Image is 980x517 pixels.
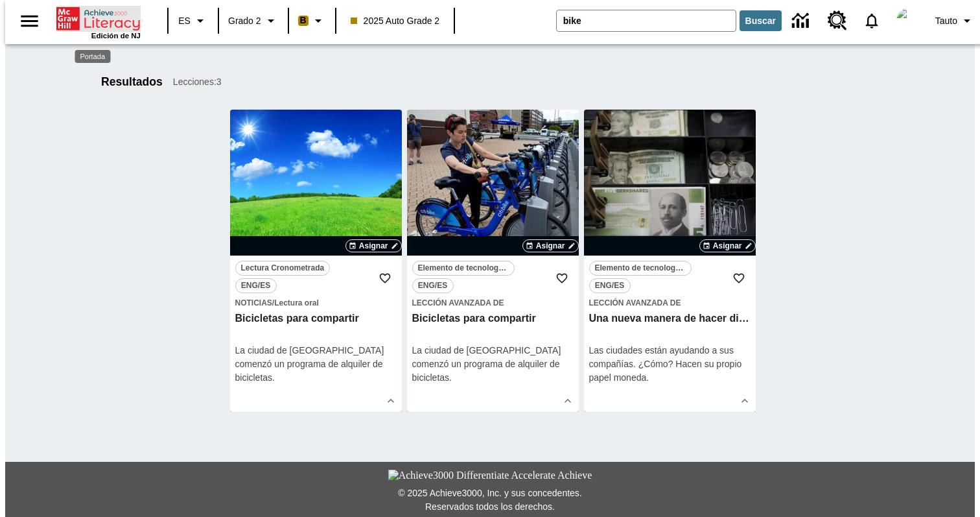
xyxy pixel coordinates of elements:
[589,312,751,326] h3: Una nueva manera de hacer dinero
[274,298,319,307] span: Lectura oral
[293,9,331,32] button: Boost El color de la clase es anaranjado claro. Cambiar el color de la clase.
[896,8,922,34] img: avatar image
[75,50,111,63] div: Portada
[223,9,284,32] button: Grado: Grado 2, Elige un grado
[589,278,631,293] button: ENG/ES
[173,75,222,89] span: Lecciones : 3
[713,240,742,252] span: Asignar
[235,261,331,276] button: Lectura Cronometrada
[373,267,397,290] button: Añadir a mis Favoritas
[272,298,274,307] span: /
[56,5,141,40] div: Portada
[300,12,307,29] span: B
[101,75,163,89] h1: Resultados
[235,296,397,309] span: Tema: Noticias/Lectura oral
[558,391,577,411] button: Ver más
[412,261,515,276] button: Elemento de tecnología mejorada
[412,278,454,293] button: ENG/ES
[855,4,889,38] a: Notificaciones
[740,10,782,31] button: Buscar
[91,32,141,40] span: Edición de NJ
[727,267,751,290] button: Añadir a mis Favoritas
[5,500,975,514] p: Reservados todos los derechos.
[235,344,397,385] div: La ciudad de [GEOGRAPHIC_DATA] comenzó un programa de alquiler de bicicletas.
[595,261,686,275] span: Elemento de tecnología mejorada
[172,9,214,32] button: Lenguaje: ES, Selecciona un idioma
[178,14,191,28] span: ES
[412,296,574,309] span: Tema: Lección avanzada de/null
[584,110,756,412] div: lesson details
[589,261,692,276] button: Elemento de tecnología mejorada
[536,240,565,252] span: Asignar
[589,296,751,309] span: Tema: Lección avanzada de/null
[412,312,574,326] h3: Bicicletas para compartir
[589,344,751,385] div: Las ciudades están ayudando a sus compañías. ¿Cómo? Hacen su propio papel moneda.
[550,267,574,290] button: Añadir a mis Favoritas
[412,298,504,307] span: Lección avanzada de
[10,2,49,40] button: Abrir el menú lateral
[930,9,980,32] button: Perfil/Configuración
[56,6,141,32] a: Portada
[412,344,574,385] div: La ciudad de [GEOGRAPHIC_DATA] comenzó un programa de alquiler de bicicletas.
[889,4,930,38] button: Escoja un nuevo avatar
[784,3,820,39] a: Centro de información
[228,14,261,28] span: Grado 2
[381,391,401,411] button: Ver más
[407,110,579,412] div: lesson details
[418,261,509,275] span: Elemento de tecnología mejorada
[351,14,440,28] span: 2025 Auto Grade 2
[522,239,579,252] button: Asignar Elegir fechas
[230,110,402,412] div: lesson details
[388,470,592,481] img: Achieve3000 Differentiate Accelerate Achieve
[235,312,397,326] h3: Bicicletas para compartir
[589,298,681,307] span: Lección avanzada de
[5,487,975,500] p: © 2025 Achieve3000, Inc. y sus concedentes.
[699,239,756,252] button: Asignar Elegir fechas
[595,279,624,293] span: ENG/ES
[418,279,447,293] span: ENG/ES
[235,298,272,307] span: Noticias
[820,3,855,38] a: Centro de recursos, Se abrirá en una pestaña nueva.
[241,261,325,275] span: Lectura Cronometrada
[235,278,277,293] button: ENG/ES
[345,239,402,252] button: Asignar Elegir fechas
[241,279,270,293] span: ENG/ES
[935,14,957,28] span: Tauto
[557,10,736,31] input: Buscar campo
[735,391,754,411] button: Ver más
[359,240,388,252] span: Asignar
